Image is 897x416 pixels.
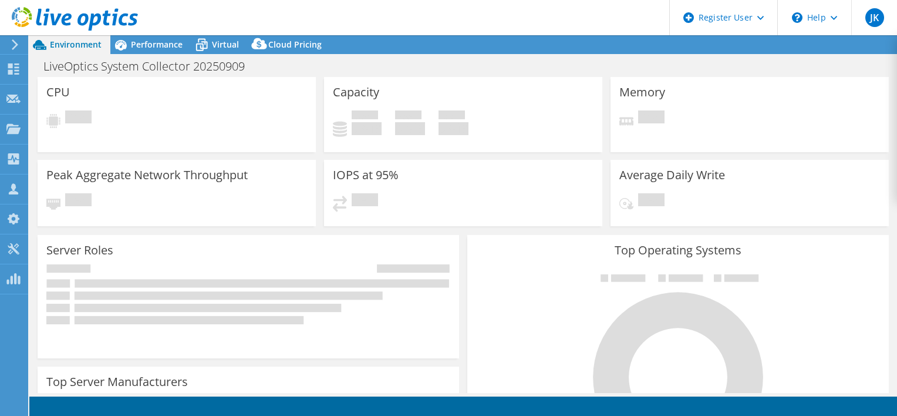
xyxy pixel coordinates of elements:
span: Pending [638,110,665,126]
span: Environment [50,39,102,50]
span: Pending [352,193,378,209]
h3: Server Roles [46,244,113,257]
span: JK [865,8,884,27]
h3: Capacity [333,86,379,99]
span: Pending [65,193,92,209]
h3: IOPS at 95% [333,169,399,182]
h3: Top Operating Systems [476,244,880,257]
h4: 0 GiB [395,122,425,135]
h3: CPU [46,86,70,99]
h4: 0 GiB [352,122,382,135]
span: Performance [131,39,183,50]
span: Used [352,110,378,122]
h3: Memory [619,86,665,99]
h3: Average Daily Write [619,169,725,182]
span: Free [395,110,421,122]
h1: LiveOptics System Collector 20250909 [38,60,263,73]
span: Pending [65,110,92,126]
span: Pending [638,193,665,209]
svg: \n [792,12,802,23]
h3: Peak Aggregate Network Throughput [46,169,248,182]
h4: 0 GiB [439,122,468,135]
h3: Top Server Manufacturers [46,375,188,388]
span: Total [439,110,465,122]
span: Cloud Pricing [268,39,322,50]
span: Virtual [212,39,239,50]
